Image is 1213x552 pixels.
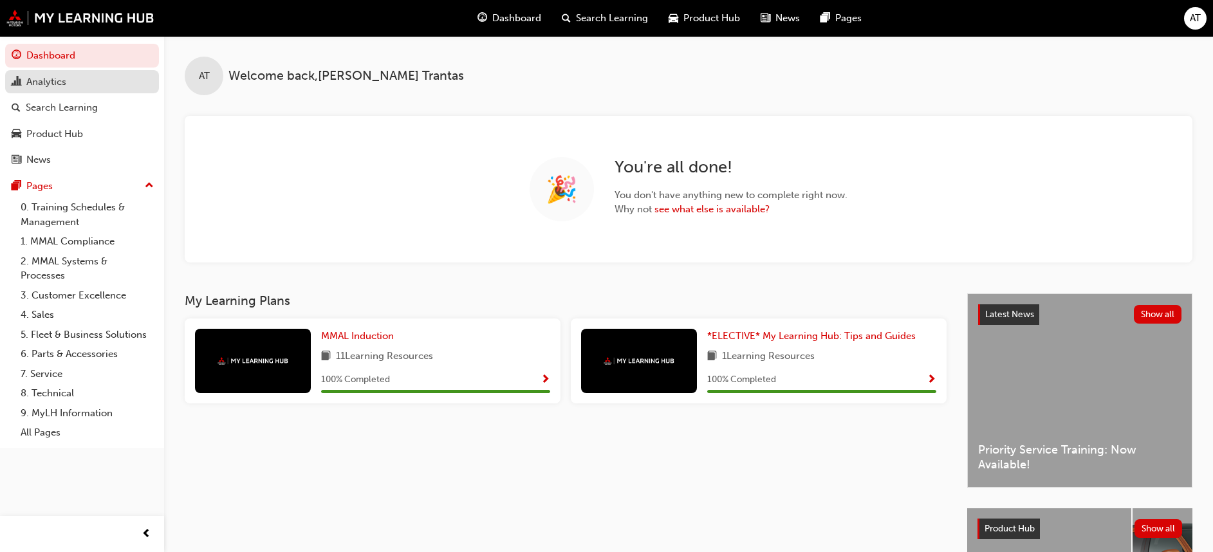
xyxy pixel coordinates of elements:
div: Search Learning [26,100,98,115]
a: MMAL Induction [321,329,399,344]
span: 1 Learning Resources [722,349,815,365]
span: Search Learning [576,11,648,26]
span: Why not [615,202,847,217]
a: pages-iconPages [810,5,872,32]
span: 🎉 [546,182,578,197]
img: mmal [604,357,674,365]
a: Search Learning [5,96,159,120]
span: Dashboard [492,11,541,26]
button: Show Progress [927,372,936,388]
span: Pages [835,11,862,26]
a: see what else is available? [654,203,770,215]
span: Product Hub [985,523,1035,534]
a: News [5,148,159,172]
span: MMAL Induction [321,330,394,342]
span: prev-icon [142,526,151,542]
span: 100 % Completed [707,373,776,387]
a: Analytics [5,70,159,94]
span: search-icon [562,10,571,26]
a: 4. Sales [15,305,159,325]
span: AT [199,69,210,84]
span: Product Hub [683,11,740,26]
span: News [775,11,800,26]
a: Product Hub [5,122,159,146]
a: Product HubShow all [977,519,1182,539]
span: news-icon [761,10,770,26]
button: Pages [5,174,159,198]
span: car-icon [12,129,21,140]
a: 7. Service [15,364,159,384]
a: news-iconNews [750,5,810,32]
div: Product Hub [26,127,83,142]
a: 3. Customer Excellence [15,286,159,306]
span: Latest News [985,309,1034,320]
span: pages-icon [12,181,21,192]
span: guage-icon [12,50,21,62]
a: Latest NewsShow allPriority Service Training: Now Available! [967,293,1192,488]
button: Show all [1134,305,1182,324]
a: 0. Training Schedules & Management [15,198,159,232]
span: 100 % Completed [321,373,390,387]
span: book-icon [707,349,717,365]
a: car-iconProduct Hub [658,5,750,32]
div: News [26,152,51,167]
a: 9. MyLH Information [15,403,159,423]
button: Show Progress [541,372,550,388]
span: AT [1190,11,1201,26]
span: car-icon [669,10,678,26]
span: chart-icon [12,77,21,88]
span: You don't have anything new to complete right now. [615,188,847,203]
h2: You're all done! [615,157,847,178]
h3: My Learning Plans [185,293,947,308]
a: All Pages [15,423,159,443]
button: DashboardAnalyticsSearch LearningProduct HubNews [5,41,159,174]
img: mmal [218,357,288,365]
span: Show Progress [927,374,936,386]
a: 1. MMAL Compliance [15,232,159,252]
span: up-icon [145,178,154,194]
span: guage-icon [477,10,487,26]
div: Pages [26,179,53,194]
a: 5. Fleet & Business Solutions [15,325,159,345]
button: Show all [1134,519,1183,538]
img: mmal [6,10,154,26]
a: 8. Technical [15,383,159,403]
span: *ELECTIVE* My Learning Hub: Tips and Guides [707,330,916,342]
span: search-icon [12,102,21,114]
span: 11 Learning Resources [336,349,433,365]
a: *ELECTIVE* My Learning Hub: Tips and Guides [707,329,921,344]
button: AT [1184,7,1207,30]
a: guage-iconDashboard [467,5,551,32]
a: 2. MMAL Systems & Processes [15,252,159,286]
a: 6. Parts & Accessories [15,344,159,364]
a: Latest NewsShow all [978,304,1181,325]
a: Dashboard [5,44,159,68]
span: Welcome back , [PERSON_NAME] Trantas [228,69,464,84]
span: Priority Service Training: Now Available! [978,443,1181,472]
span: news-icon [12,154,21,166]
span: pages-icon [820,10,830,26]
span: Show Progress [541,374,550,386]
div: Analytics [26,75,66,89]
a: search-iconSearch Learning [551,5,658,32]
span: book-icon [321,349,331,365]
